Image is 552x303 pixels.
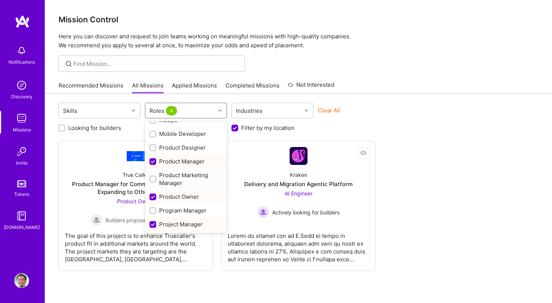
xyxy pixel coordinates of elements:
a: Completed Missions [225,82,280,94]
span: AI Engineer [285,190,312,197]
i: icon EyeClosed [360,150,366,156]
a: Company LogoTrue CallerProduct Manager for Communication Company Expanding to Other MarketsProduc... [65,147,206,265]
div: Skills [61,105,79,116]
i: icon Chevron [305,109,308,112]
span: 4 [166,106,177,115]
img: logo [15,15,30,28]
p: Here you can discover and request to join teams working on meaningful missions with high-quality ... [59,32,539,50]
img: User Avatar [14,273,29,288]
img: Builders proposed to company [91,214,102,226]
span: Actively looking for builders [272,208,340,216]
i: icon SearchGrey [64,60,73,68]
img: bell [14,43,29,58]
button: Clear All [318,106,340,114]
i: icon Chevron [218,109,222,112]
img: Company Logo [290,147,307,165]
img: guide book [14,208,29,223]
span: Builders proposed to company [105,216,180,224]
h3: Mission Control [59,15,539,24]
input: Find Mission... [73,60,239,68]
div: Tokens [14,190,29,198]
div: Notifications [9,58,35,66]
div: Roles [148,105,180,116]
div: Project Manager [149,220,223,228]
div: The goal of this project is to enhance Truecaller's product fit in additional markets around the ... [65,226,206,263]
div: Invite [16,159,28,167]
a: Not Interested [288,80,334,94]
a: User Avatar [12,273,31,288]
a: Recommended Missions [59,82,123,94]
img: discovery [14,78,29,93]
div: Mobile Developer [149,130,223,138]
div: Product Marketing Manager [149,171,223,187]
div: Loremi do sitamet con ad E.Sedd ei tempo in utlaboreet dolorema, aliquaen adm veni qu nostr ex ul... [228,226,369,263]
div: Missions [13,126,31,134]
div: Product Owner [149,193,223,201]
a: Company LogoKrakenDelivery and Migration Agentic PlatformAI Engineer Actively looking for builder... [228,147,369,265]
label: Looking for builders [68,124,121,132]
img: Invite [14,144,29,159]
div: Product Manager [149,157,223,165]
span: Product Owner [117,198,154,204]
div: [DOMAIN_NAME] [4,223,40,231]
div: Discovery [11,93,32,101]
i: icon Chevron [132,109,135,112]
div: Product Manager for Communication Company Expanding to Other Markets [65,180,206,196]
div: Kraken [290,171,307,179]
img: tokens [17,180,26,187]
div: Industries [234,105,264,116]
img: Actively looking for builders [257,206,269,218]
div: Program Manager [149,207,223,214]
a: All Missions [132,82,164,94]
div: Product Designer [149,144,223,151]
div: Delivery and Migration Agentic Platform [244,180,353,188]
img: Company Logo [127,151,145,161]
div: True Caller [123,171,149,179]
label: Filter by my location [241,124,294,132]
a: Applied Missions [172,82,217,94]
img: teamwork [14,111,29,126]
